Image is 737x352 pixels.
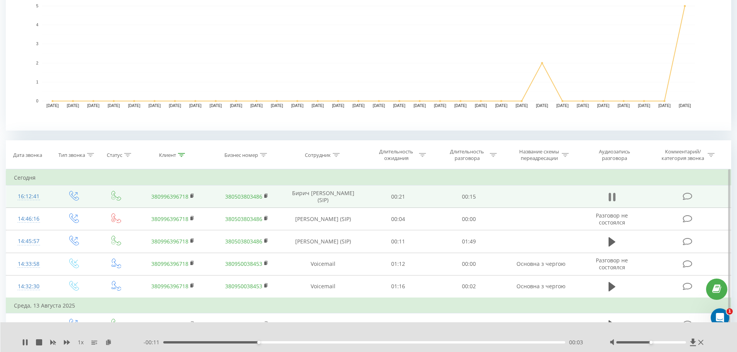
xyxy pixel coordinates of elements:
[225,260,262,267] a: 380950038453
[151,282,188,290] a: 380996396718
[363,313,434,336] td: 00:19
[14,279,44,294] div: 14:32:30
[284,208,363,230] td: [PERSON_NAME] (SIP)
[504,253,578,275] td: Основна з чергою
[225,282,262,290] a: 380950038453
[352,104,365,108] text: [DATE]
[189,104,202,108] text: [DATE]
[434,208,504,230] td: 00:00
[332,104,344,108] text: [DATE]
[230,104,243,108] text: [DATE]
[14,189,44,204] div: 16:12:41
[434,275,504,298] td: 00:02
[149,104,161,108] text: [DATE]
[36,99,38,103] text: 0
[660,148,706,162] div: Комментарий/категория звонка
[225,321,262,328] a: 380503803486
[638,104,650,108] text: [DATE]
[577,104,589,108] text: [DATE]
[727,308,733,315] span: 1
[128,104,140,108] text: [DATE]
[250,104,263,108] text: [DATE]
[13,152,42,158] div: Дата звонка
[151,193,188,200] a: 380996396718
[414,104,426,108] text: [DATE]
[311,104,324,108] text: [DATE]
[569,338,583,346] span: 00:03
[518,148,560,162] div: Название схемы переадресации
[363,275,434,298] td: 01:16
[556,104,569,108] text: [DATE]
[495,104,508,108] text: [DATE]
[284,275,363,298] td: Voicemail
[169,104,181,108] text: [DATE]
[151,260,188,267] a: 380996396718
[6,298,731,313] td: Среда, 13 Августа 2025
[516,104,528,108] text: [DATE]
[284,185,363,208] td: Бирич [PERSON_NAME] (SIP)
[434,253,504,275] td: 00:00
[373,104,385,108] text: [DATE]
[36,80,38,84] text: 1
[658,104,671,108] text: [DATE]
[284,313,363,336] td: [PERSON_NAME] (SIP)
[434,104,446,108] text: [DATE]
[78,338,84,346] span: 1 x
[210,104,222,108] text: [DATE]
[151,321,188,328] a: 380996396718
[454,104,467,108] text: [DATE]
[36,23,38,27] text: 4
[151,215,188,223] a: 380996396718
[271,104,283,108] text: [DATE]
[597,104,610,108] text: [DATE]
[225,238,262,245] a: 380503803486
[446,148,488,162] div: Длительность разговора
[108,104,120,108] text: [DATE]
[393,104,405,108] text: [DATE]
[363,230,434,253] td: 00:11
[14,317,44,332] div: 17:54:12
[589,148,640,162] div: Аудиозапись разговора
[257,341,260,344] div: Accessibility label
[36,61,38,65] text: 2
[87,104,100,108] text: [DATE]
[46,104,59,108] text: [DATE]
[6,170,731,185] td: Сегодня
[107,152,122,158] div: Статус
[36,4,38,8] text: 5
[305,152,331,158] div: Сотрудник
[650,341,653,344] div: Accessibility label
[225,193,262,200] a: 380503803486
[144,338,163,346] span: - 00:11
[225,215,262,223] a: 380503803486
[596,212,628,226] span: Разговор не состоялся
[14,211,44,226] div: 14:46:16
[711,308,729,327] iframe: Intercom live chat
[596,257,628,271] span: Разговор не состоялся
[284,253,363,275] td: Voicemail
[14,234,44,249] div: 14:45:57
[363,185,434,208] td: 00:21
[159,152,176,158] div: Клиент
[434,185,504,208] td: 00:15
[475,104,487,108] text: [DATE]
[617,104,630,108] text: [DATE]
[14,257,44,272] div: 14:33:58
[363,253,434,275] td: 01:12
[58,152,85,158] div: Тип звонка
[679,104,691,108] text: [DATE]
[434,313,504,336] td: 00:54
[224,152,258,158] div: Бизнес номер
[363,208,434,230] td: 00:04
[36,42,38,46] text: 3
[376,148,417,162] div: Длительность ожидания
[67,104,79,108] text: [DATE]
[291,104,304,108] text: [DATE]
[504,275,578,298] td: Основна з чергою
[536,104,548,108] text: [DATE]
[284,230,363,253] td: [PERSON_NAME] (SIP)
[434,230,504,253] td: 01:49
[151,238,188,245] a: 380996396718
